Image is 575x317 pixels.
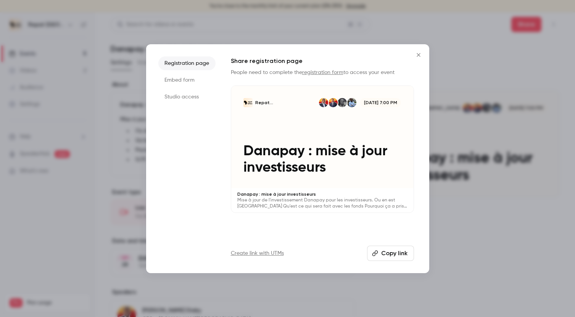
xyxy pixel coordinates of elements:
[158,56,216,70] li: Registration page
[367,246,414,261] button: Copy link
[360,98,401,107] span: [DATE] 7:00 PM
[411,47,426,63] button: Close
[231,69,414,76] p: People need to complete the to access your event
[347,98,356,107] img: Demba Dembele
[319,98,328,107] img: Kara Diaby
[302,70,343,75] a: registration form
[243,143,401,176] p: Danapay : mise à jour investisseurs
[231,85,414,213] a: Danapay : mise à jour investisseursRepat [GEOGRAPHIC_DATA]Demba DembeleMoussa DembeleMounir Telka...
[243,98,253,107] img: Danapay : mise à jour investisseurs
[338,98,347,107] img: Moussa Dembele
[158,73,216,87] li: Embed form
[255,100,318,106] p: Repat [GEOGRAPHIC_DATA]
[231,56,414,66] h1: Share registration page
[231,249,284,257] a: Create link with UTMs
[237,191,407,197] p: Danapay : mise à jour investisseurs
[329,98,338,107] img: Mounir Telkass
[158,90,216,104] li: Studio access
[237,197,407,209] p: Mise à jour de l'investissement Danapay pour les investisseurs. Ou en est [GEOGRAPHIC_DATA] Qu'es...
